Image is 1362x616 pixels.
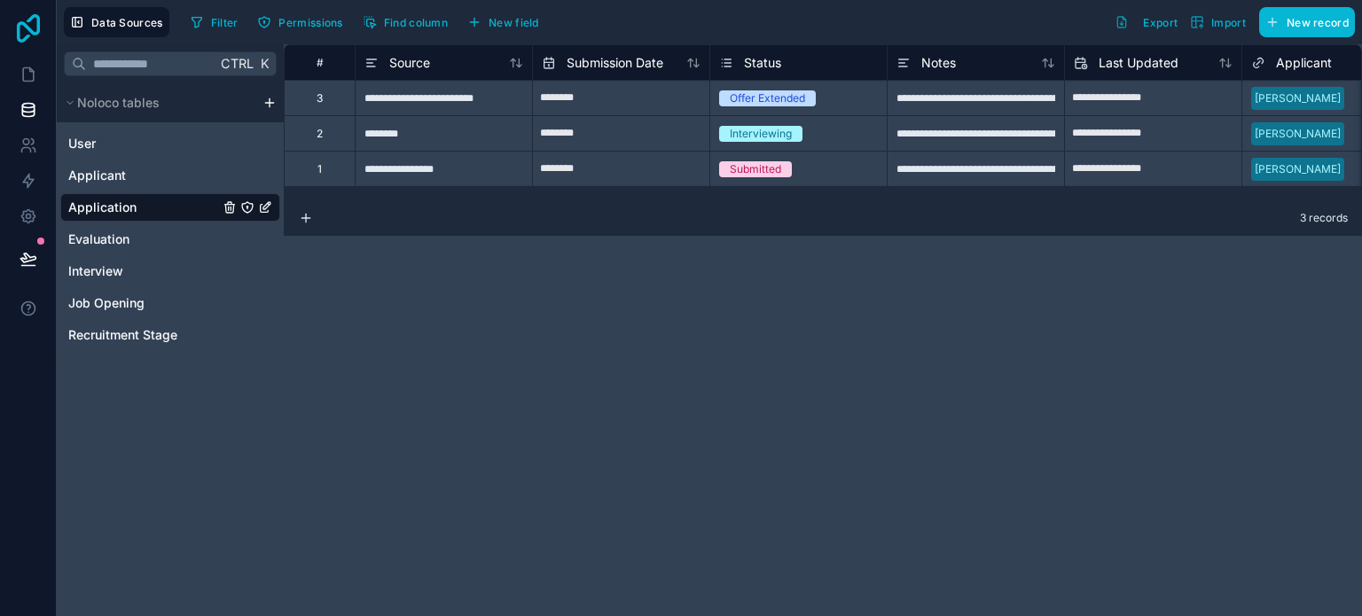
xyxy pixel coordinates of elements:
span: Notes [921,54,956,72]
span: Interview [68,262,123,280]
span: Last Updated [1099,54,1178,72]
button: New field [461,9,545,35]
button: Filter [184,9,245,35]
button: Permissions [251,9,348,35]
span: User [68,135,96,152]
a: Applicant [68,167,219,184]
div: Interviewing [730,126,792,142]
div: 2 [317,127,323,141]
a: New record [1252,7,1355,37]
button: Export [1108,7,1184,37]
div: [PERSON_NAME] [1255,90,1341,106]
div: 1 [317,162,322,176]
a: Recruitment Stage [68,326,219,344]
a: Evaluation [68,230,219,248]
span: Job Opening [68,294,145,312]
div: Offer Extended [730,90,805,106]
span: Data Sources [91,16,163,29]
span: Export [1143,16,1178,29]
div: Interview [60,257,280,285]
div: Evaluation [60,225,280,253]
span: Noloco tables [77,94,160,112]
div: Recruitment Stage [60,321,280,349]
span: Recruitment Stage [68,326,177,344]
span: Submission Date [567,54,663,72]
div: [PERSON_NAME] [1255,126,1341,142]
div: Application [60,193,280,222]
a: Interview [68,262,219,280]
span: Source [389,54,430,72]
span: Ctrl [219,52,255,74]
div: Submitted [730,161,781,177]
button: New record [1259,7,1355,37]
span: Application [68,199,137,216]
span: Applicant [1276,54,1332,72]
button: Import [1184,7,1252,37]
div: Applicant [60,161,280,190]
a: Permissions [251,9,356,35]
span: Evaluation [68,230,129,248]
span: Permissions [278,16,342,29]
span: New field [489,16,539,29]
div: # [298,56,341,69]
div: Job Opening [60,289,280,317]
a: Application [68,199,219,216]
button: Data Sources [64,7,169,37]
div: User [60,129,280,158]
div: 3 [317,91,323,105]
span: Status [744,54,781,72]
span: Applicant [68,167,126,184]
a: Job Opening [68,294,219,312]
span: Filter [211,16,239,29]
span: K [258,58,270,70]
span: Import [1211,16,1246,29]
span: 3 records [1300,211,1348,225]
span: New record [1287,16,1349,29]
div: [PERSON_NAME] [1255,161,1341,177]
a: User [68,135,219,152]
button: Find column [356,9,454,35]
button: Noloco tables [60,90,255,115]
span: Find column [384,16,448,29]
